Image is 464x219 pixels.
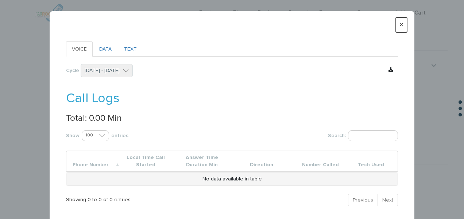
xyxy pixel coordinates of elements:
[353,151,398,172] th: Tech Used: activate to sort column ascending
[235,151,296,172] th: Direction: activate to sort column ascending
[66,67,79,74] label: Cycle
[118,41,143,57] a: TEXT
[123,151,176,172] th: Local Time Call Started: activate to sort column ascending
[66,172,398,186] td: No data available in table
[93,41,117,57] a: DATA
[66,130,227,141] label: Show entries
[66,151,123,172] th: Phone Number: activate to sort column descending
[237,130,398,141] label: Search:
[396,17,407,32] button: ×
[378,194,398,206] a: Next
[66,114,398,123] p: Total: 0.00 Min
[348,130,398,141] input: Search:
[66,92,398,106] h1: Call Logs
[348,194,378,206] a: Previous
[66,41,93,57] a: VOICE
[176,151,235,172] th: Answer Time Duration Min: activate to sort column ascending
[66,193,199,203] div: Showing 0 to 0 of 0 entries
[296,151,352,172] th: Number Called: activate to sort column ascending
[82,130,109,141] select: Showentries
